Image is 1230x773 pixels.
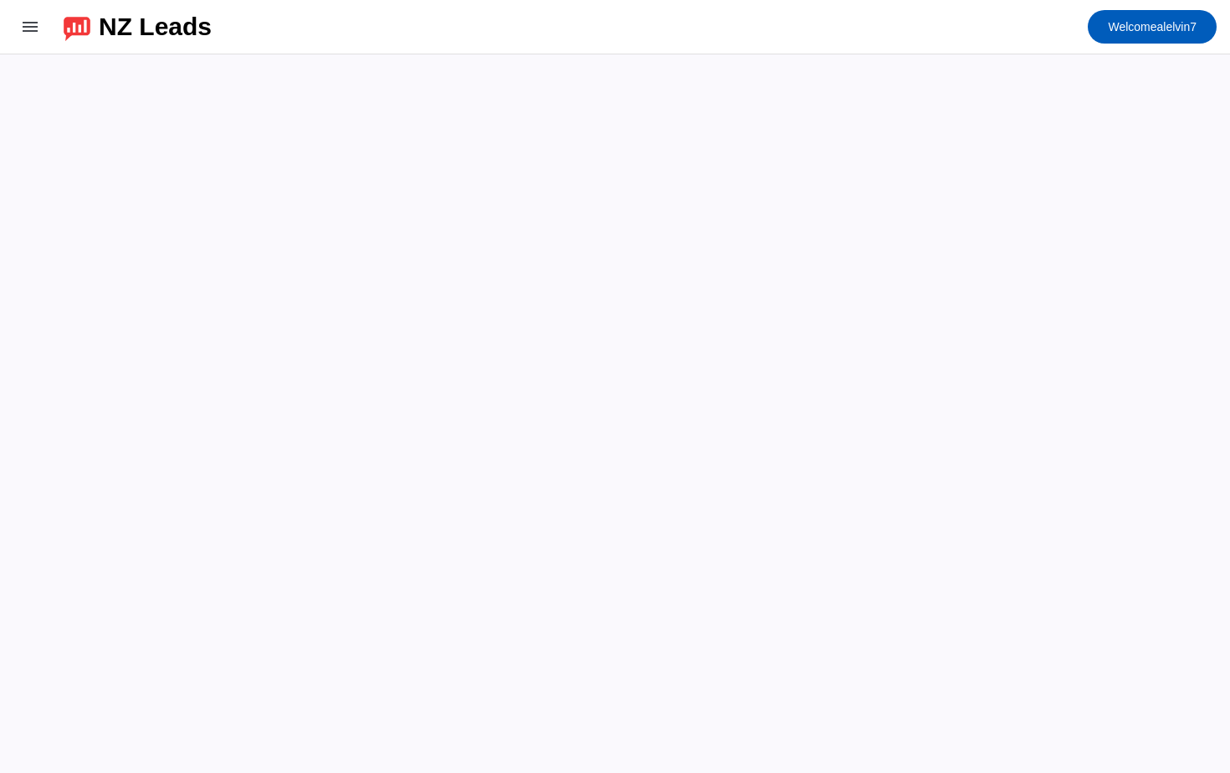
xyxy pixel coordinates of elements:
button: Welcomealelvin7 [1088,10,1217,44]
div: NZ Leads [99,15,212,39]
span: Welcome [1108,20,1156,33]
mat-icon: menu [20,17,40,37]
span: alelvin7 [1108,15,1197,39]
img: logo [64,13,90,41]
